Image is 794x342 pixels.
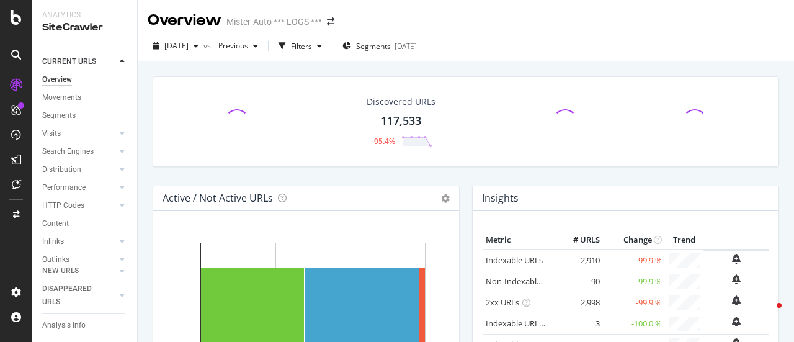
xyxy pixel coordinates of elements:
td: 2,910 [553,250,603,271]
td: -100.0 % [603,313,665,334]
a: 2xx URLs [486,297,519,308]
div: bell-plus [732,295,741,305]
a: Segments [42,109,128,122]
th: # URLS [553,231,603,250]
span: 2025 Aug. 12th [164,40,189,51]
button: [DATE] [148,36,203,56]
div: Overview [42,73,72,86]
div: bell-plus [732,317,741,326]
div: Outlinks [42,253,69,266]
span: Segments [356,41,391,52]
a: Overview [42,73,128,86]
th: Change [603,231,665,250]
div: Analytics [42,10,127,20]
td: -99.9 % [603,250,665,271]
div: NEW URLS [42,264,79,277]
div: [DATE] [395,41,417,52]
a: Visits [42,127,116,140]
a: Inlinks [42,235,116,248]
th: Trend [665,231,703,250]
a: Outlinks [42,253,116,266]
div: Distribution [42,163,81,176]
div: SiteCrawler [42,20,127,35]
h4: Insights [482,190,519,207]
a: Non-Indexable URLs [486,276,561,287]
div: Overview [148,10,221,31]
div: Inlinks [42,235,64,248]
iframe: Intercom live chat [752,300,782,330]
a: Movements [42,91,128,104]
div: Filters [291,41,312,52]
span: vs [203,40,213,51]
a: Indexable URLs [486,254,543,266]
div: CURRENT URLS [42,55,96,68]
td: 3 [553,313,603,334]
div: Visits [42,127,61,140]
a: Content [42,217,128,230]
div: Performance [42,181,86,194]
div: Segments [42,109,76,122]
a: Analysis Info [42,319,128,332]
div: Analysis Info [42,319,86,332]
button: Segments[DATE] [337,36,422,56]
a: NEW URLS [42,264,116,277]
div: Movements [42,91,81,104]
td: -99.9 % [603,292,665,313]
span: Previous [213,40,248,51]
div: arrow-right-arrow-left [327,17,334,26]
div: DISAPPEARED URLS [42,282,105,308]
a: DISAPPEARED URLS [42,282,116,308]
a: Performance [42,181,116,194]
h4: Active / Not Active URLs [163,190,273,207]
td: 90 [553,271,603,292]
div: HTTP Codes [42,199,84,212]
div: bell-plus [732,254,741,264]
a: HTTP Codes [42,199,116,212]
a: Distribution [42,163,116,176]
div: -95.4% [372,136,395,146]
th: Metric [483,231,553,250]
a: CURRENT URLS [42,55,116,68]
td: 2,998 [553,292,603,313]
td: -99.9 % [603,271,665,292]
a: Indexable URLs with Bad H1 [486,318,589,329]
i: Options [441,194,450,203]
button: Previous [213,36,263,56]
a: Search Engines [42,145,116,158]
div: Content [42,217,69,230]
div: Discovered URLs [367,96,435,108]
div: 117,533 [381,113,421,129]
div: bell-plus [732,274,741,284]
div: Search Engines [42,145,94,158]
button: Filters [274,36,327,56]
